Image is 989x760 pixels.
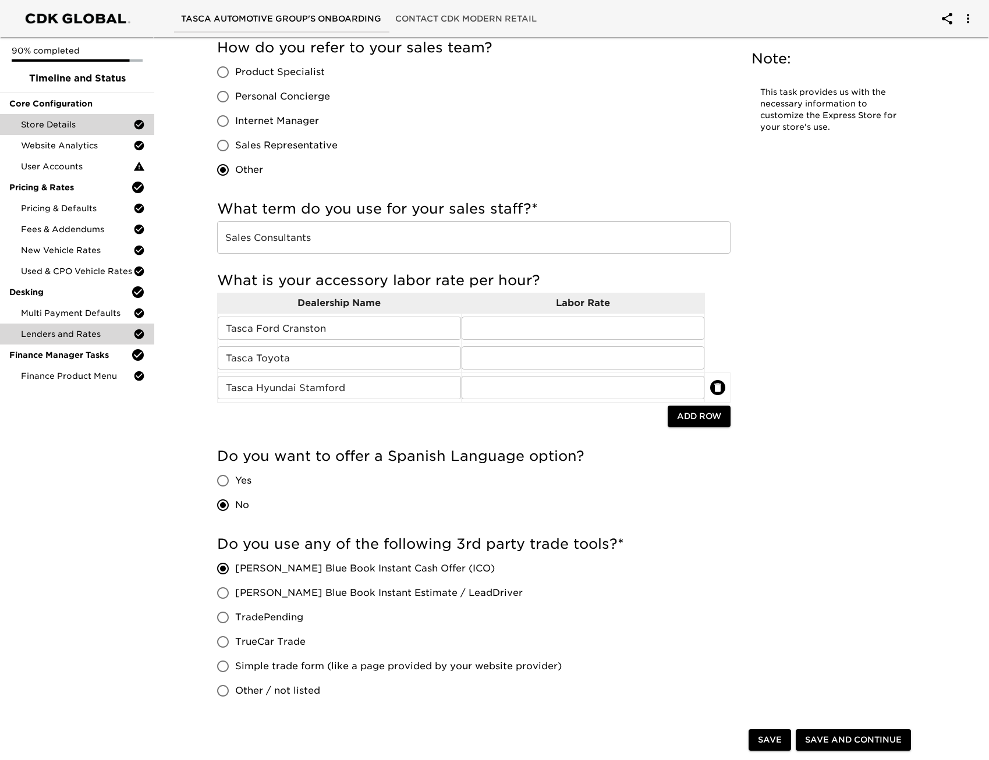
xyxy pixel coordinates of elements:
[217,535,731,553] h5: Do you use any of the following 3rd party trade tools?
[217,271,731,290] h5: What is your accessory labor rate per hour?
[235,90,330,104] span: Personal Concierge
[21,140,133,151] span: Website Analytics
[21,161,133,172] span: User Accounts
[9,72,145,86] span: Timeline and Status
[9,349,131,361] span: Finance Manager Tasks
[235,635,306,649] span: TrueCar Trade
[758,733,782,748] span: Save
[235,114,319,128] span: Internet Manager
[235,498,249,512] span: No
[21,307,133,319] span: Multi Payment Defaults
[235,163,263,177] span: Other
[235,610,303,624] span: TradePending
[217,200,731,218] h5: What term do you use for your sales staff?
[235,659,562,673] span: Simple trade form (like a page provided by your website provider)
[217,38,731,57] h5: How do you refer to your sales team?
[21,244,133,256] span: New Vehicle Rates
[21,203,133,214] span: Pricing & Defaults
[749,730,791,751] button: Save
[395,12,537,26] span: Contact CDK Modern Retail
[181,12,381,26] span: Tasca Automotive Group's Onboarding
[235,65,325,79] span: Product Specialist
[218,296,461,310] p: Dealership Name
[954,5,982,33] button: account of current user
[9,182,131,193] span: Pricing & Rates
[21,119,133,130] span: Store Details
[235,562,495,576] span: [PERSON_NAME] Blue Book Instant Cash Offer (ICO)
[9,98,145,109] span: Core Configuration
[21,223,133,235] span: Fees & Addendums
[21,265,133,277] span: Used & CPO Vehicle Rates
[710,380,725,395] button: delete
[217,221,731,254] input: Example: Brand Specialist
[796,730,911,751] button: Save and Continue
[235,586,523,600] span: [PERSON_NAME] Blue Book Instant Estimate / LeadDriver
[235,474,251,488] span: Yes
[21,328,133,340] span: Lenders and Rates
[933,5,961,33] button: account of current user
[12,45,143,56] p: 90% completed
[668,406,731,427] button: Add Row
[9,286,131,298] span: Desking
[235,138,338,152] span: Sales Representative
[217,720,731,739] h5: Do you want to offer delivery as an option on the Express Store?
[752,49,909,68] h5: Note:
[760,87,900,133] p: This task provides us with the necessary information to customize the Express Store for your stor...
[462,296,705,310] p: Labor Rate
[235,684,320,698] span: Other / not listed
[217,447,731,466] h5: Do you want to offer a Spanish Language option?
[21,370,133,382] span: Finance Product Menu
[677,409,721,424] span: Add Row
[805,733,902,748] span: Save and Continue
